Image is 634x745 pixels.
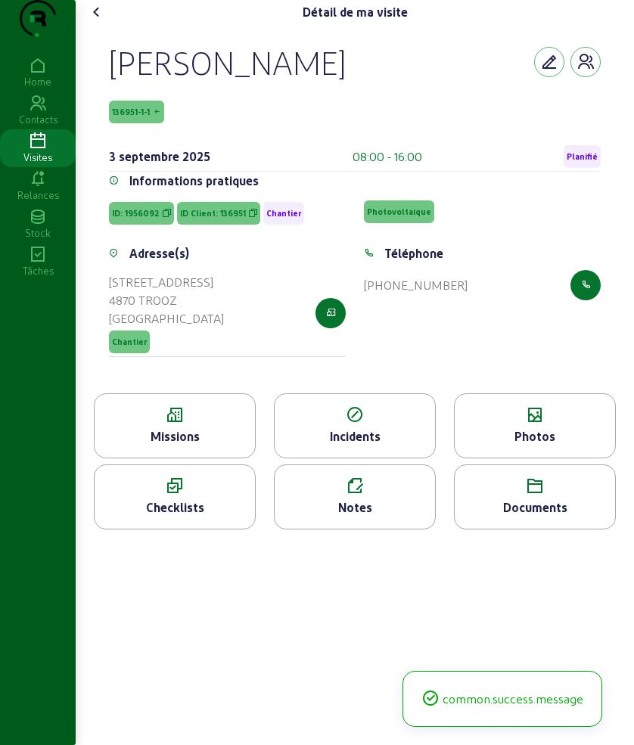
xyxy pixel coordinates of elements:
span: 136951-1-1 [112,107,150,117]
div: Détail de ma visite [303,3,408,21]
span: ID Client: 136951 [180,208,246,219]
span: Planifié [567,151,598,162]
div: [PERSON_NAME] [109,42,346,82]
div: Adresse(s) [129,244,189,262]
div: Notes [275,498,435,517]
div: [GEOGRAPHIC_DATA] [109,309,224,327]
div: Checklists [95,498,255,517]
div: Photos [455,427,615,445]
span: Chantier [266,208,301,219]
div: common.success.message [421,690,583,708]
div: Documents [455,498,615,517]
div: [STREET_ADDRESS] [109,273,224,291]
span: ID: 1956092 [112,208,160,219]
div: 4870 TROOZ [109,291,224,309]
div: Informations pratiques [129,172,259,190]
div: 08:00 - 16:00 [353,147,422,166]
span: Chantier [112,337,147,347]
div: Téléphone [384,244,443,262]
div: Missions [95,427,255,445]
div: Incidents [275,427,435,445]
div: [PHONE_NUMBER] [364,276,468,294]
div: 3 septembre 2025 [109,147,210,166]
span: Photovoltaique [367,206,431,217]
